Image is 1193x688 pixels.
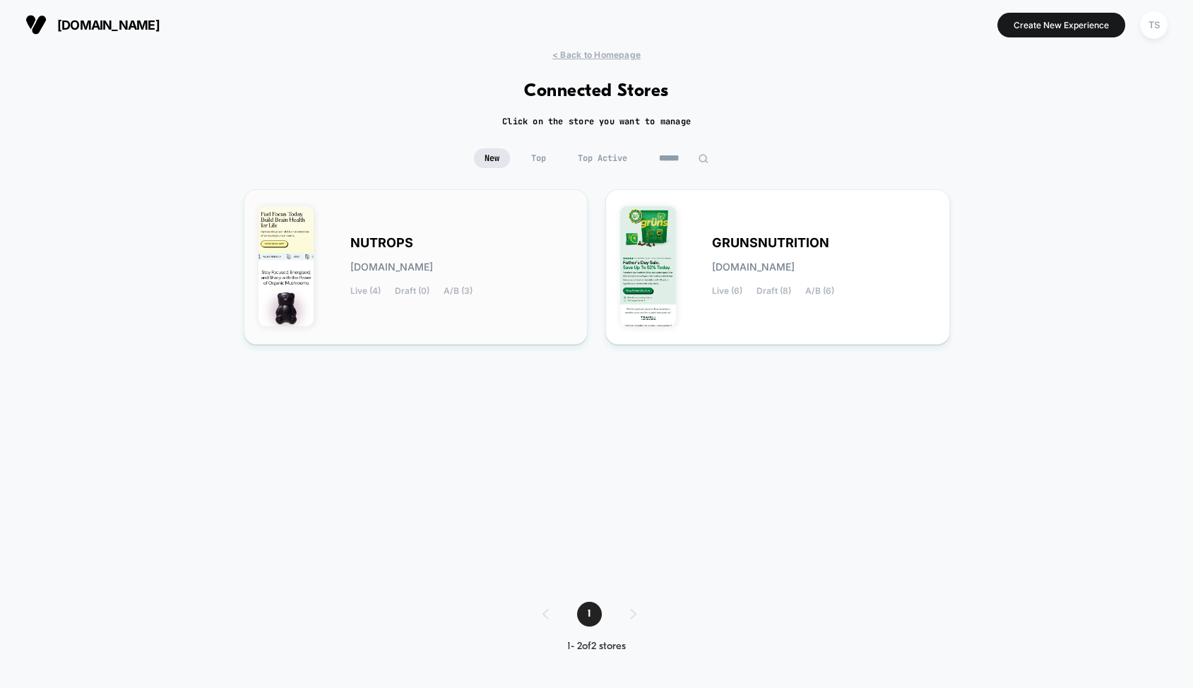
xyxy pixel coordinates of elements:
[577,602,602,627] span: 1
[350,286,381,296] span: Live (4)
[552,49,641,60] span: < Back to Homepage
[1140,11,1168,39] div: TS
[712,262,795,272] span: [DOMAIN_NAME]
[259,206,314,326] img: NUTROPS
[524,81,669,102] h1: Connected Stores
[1136,11,1172,40] button: TS
[805,286,834,296] span: A/B (6)
[620,206,676,326] img: GRUNSNUTRITION
[712,286,742,296] span: Live (6)
[25,14,47,35] img: Visually logo
[502,116,691,127] h2: Click on the store you want to manage
[756,286,791,296] span: Draft (8)
[997,13,1125,37] button: Create New Experience
[474,148,510,168] span: New
[395,286,429,296] span: Draft (0)
[350,262,433,272] span: [DOMAIN_NAME]
[350,238,413,248] span: NUTROPS
[21,13,164,36] button: [DOMAIN_NAME]
[528,641,665,653] div: 1 - 2 of 2 stores
[521,148,557,168] span: Top
[567,148,638,168] span: Top Active
[444,286,473,296] span: A/B (3)
[712,238,829,248] span: GRUNSNUTRITION
[698,153,708,164] img: edit
[57,18,160,32] span: [DOMAIN_NAME]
